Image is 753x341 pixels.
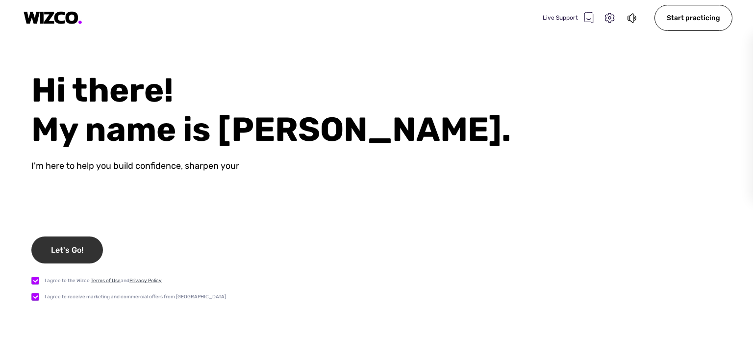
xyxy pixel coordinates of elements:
a: Terms of Use [91,278,121,284]
img: logo [24,11,82,25]
div: I agree to receive marketing and commercial offers from [GEOGRAPHIC_DATA] [45,293,226,301]
div: I agree to the Wizco and [45,277,162,285]
div: Start practicing [654,5,732,31]
div: Let's Go! [31,236,103,263]
a: Privacy Policy [129,278,162,284]
div: I'm here to help you build confidence, sharpen your [31,161,239,171]
div: Hi there! My name is [PERSON_NAME]. [31,71,753,149]
div: Live Support [543,12,594,24]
